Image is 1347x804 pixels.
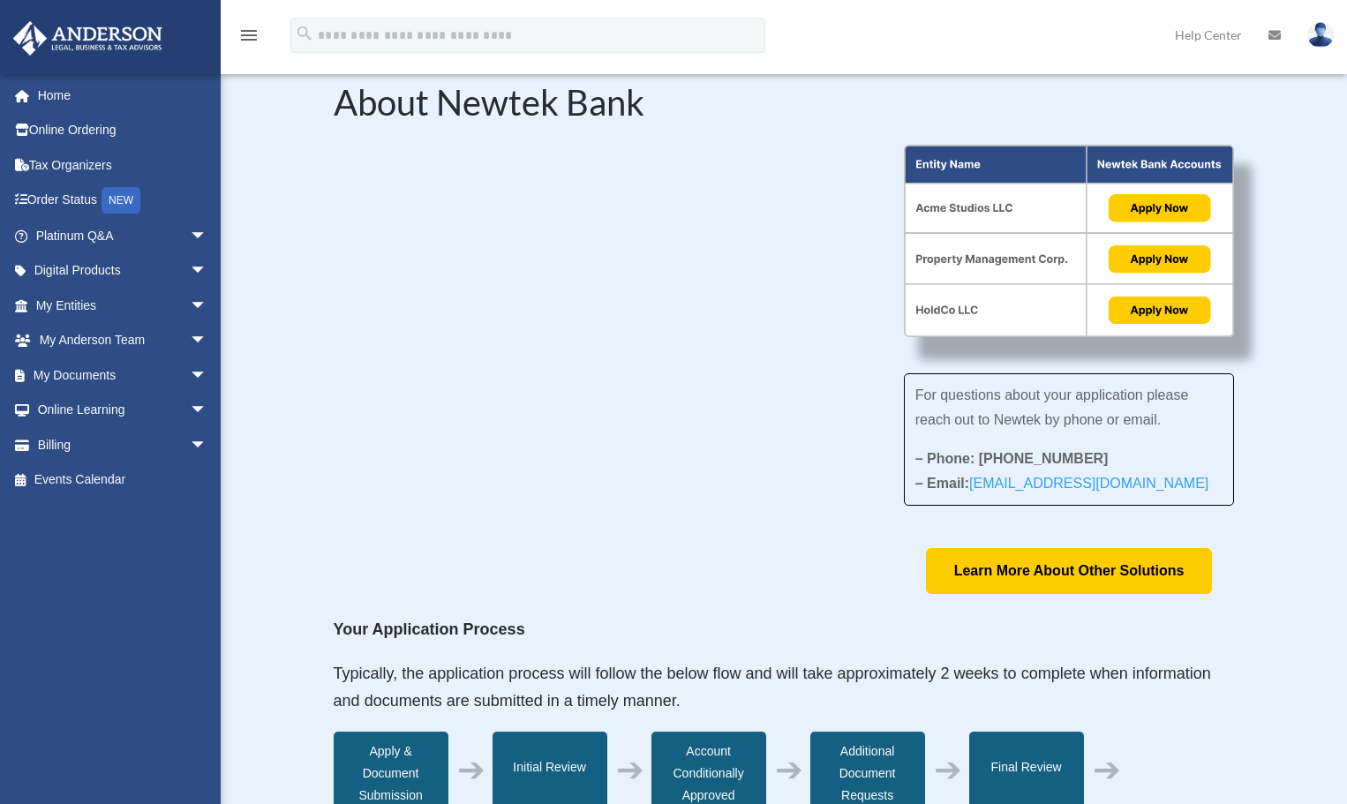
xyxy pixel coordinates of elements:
[12,462,234,498] a: Events Calendar
[775,759,803,781] div: ➔
[12,183,234,219] a: Order StatusNEW
[238,25,260,46] i: menu
[334,145,854,438] iframe: NewtekOne and Newtek Bank's Partnership with Anderson Advisors
[915,451,1109,466] strong: – Phone: [PHONE_NUMBER]
[934,759,962,781] div: ➔
[12,253,234,289] a: Digital Productsarrow_drop_down
[12,357,234,393] a: My Documentsarrow_drop_down
[190,427,225,463] span: arrow_drop_down
[12,78,234,113] a: Home
[12,393,234,428] a: Online Learningarrow_drop_down
[904,145,1235,338] img: About Partnership Graphic (3)
[926,548,1213,593] a: Learn More About Other Solutions
[238,31,260,46] a: menu
[190,288,225,324] span: arrow_drop_down
[1093,759,1121,781] div: ➔
[12,323,234,358] a: My Anderson Teamarrow_drop_down
[190,323,225,359] span: arrow_drop_down
[12,288,234,323] a: My Entitiesarrow_drop_down
[295,24,314,43] i: search
[915,387,1189,427] span: For questions about your application please reach out to Newtek by phone or email.
[334,620,525,638] strong: Your Application Process
[12,147,234,183] a: Tax Organizers
[12,427,234,462] a: Billingarrow_drop_down
[334,85,1235,129] h2: About Newtek Bank
[190,253,225,289] span: arrow_drop_down
[334,665,1211,710] span: Typically, the application process will follow the below flow and will take approximately 2 weeks...
[616,759,644,781] div: ➔
[8,21,168,56] img: Anderson Advisors Platinum Portal
[190,357,225,394] span: arrow_drop_down
[457,759,485,781] div: ➔
[915,476,1209,491] strong: – Email:
[190,218,225,254] span: arrow_drop_down
[190,393,225,429] span: arrow_drop_down
[969,476,1208,500] a: [EMAIL_ADDRESS][DOMAIN_NAME]
[12,113,234,148] a: Online Ordering
[1307,22,1334,48] img: User Pic
[12,218,234,253] a: Platinum Q&Aarrow_drop_down
[102,187,140,214] div: NEW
